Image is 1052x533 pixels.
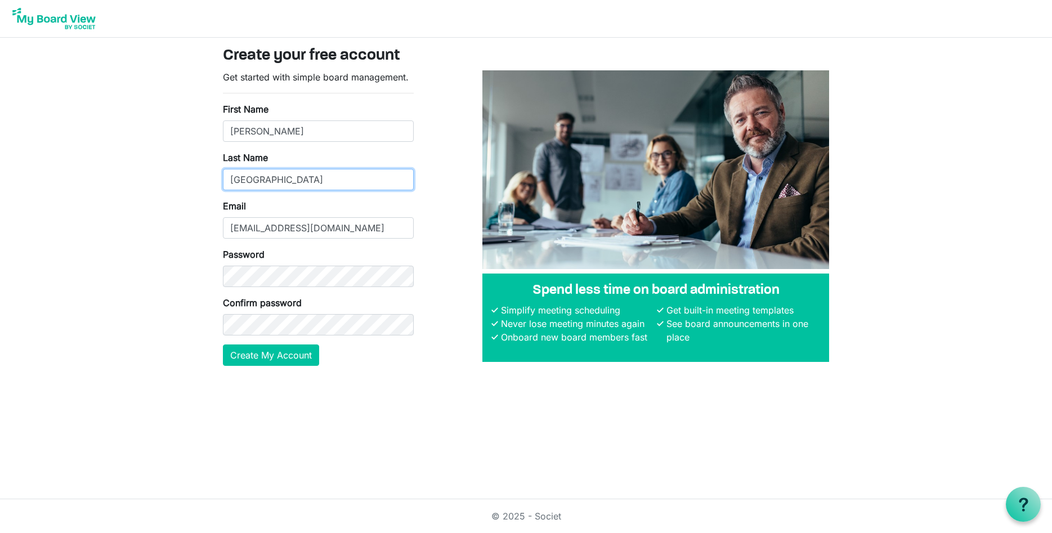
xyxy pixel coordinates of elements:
[491,510,561,522] a: © 2025 - Societ
[482,70,829,269] img: A photograph of board members sitting at a table
[223,71,409,83] span: Get started with simple board management.
[223,199,246,213] label: Email
[223,248,265,261] label: Password
[223,102,268,116] label: First Name
[664,317,820,344] li: See board announcements in one place
[9,5,99,33] img: My Board View Logo
[223,47,830,66] h3: Create your free account
[498,303,655,317] li: Simplify meeting scheduling
[223,151,268,164] label: Last Name
[664,303,820,317] li: Get built-in meeting templates
[491,283,820,299] h4: Spend less time on board administration
[498,330,655,344] li: Onboard new board members fast
[498,317,655,330] li: Never lose meeting minutes again
[223,344,319,366] button: Create My Account
[223,296,302,310] label: Confirm password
